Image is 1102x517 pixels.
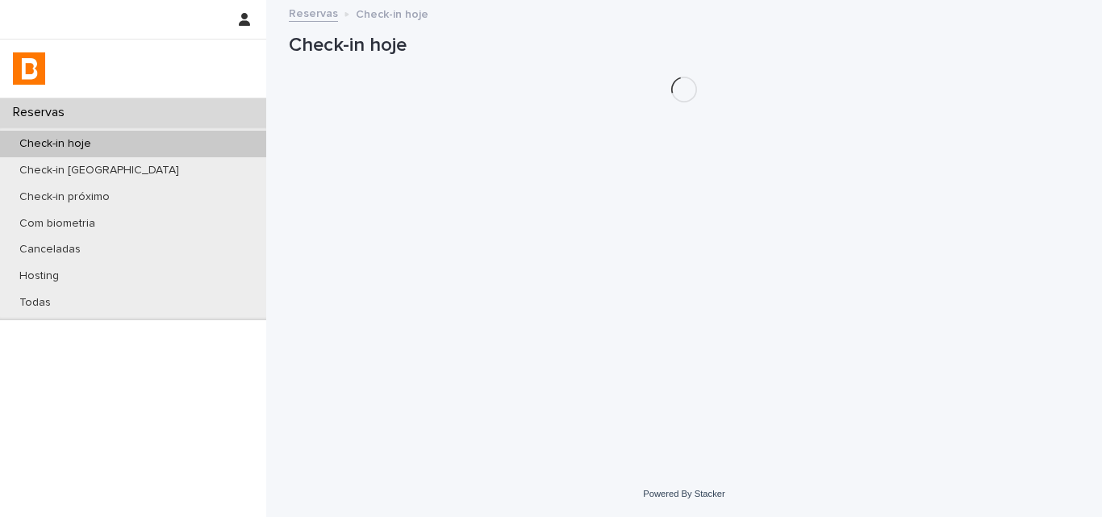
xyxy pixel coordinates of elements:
[6,164,192,177] p: Check-in [GEOGRAPHIC_DATA]
[6,137,104,151] p: Check-in hoje
[356,4,428,22] p: Check-in hoje
[289,3,338,22] a: Reservas
[6,190,123,204] p: Check-in próximo
[289,34,1079,57] h1: Check-in hoje
[643,489,724,498] a: Powered By Stacker
[6,269,72,283] p: Hosting
[6,217,108,231] p: Com biometria
[6,296,64,310] p: Todas
[6,243,94,256] p: Canceladas
[13,52,45,85] img: zVaNuJHRTjyIjT5M9Xd5
[6,105,77,120] p: Reservas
